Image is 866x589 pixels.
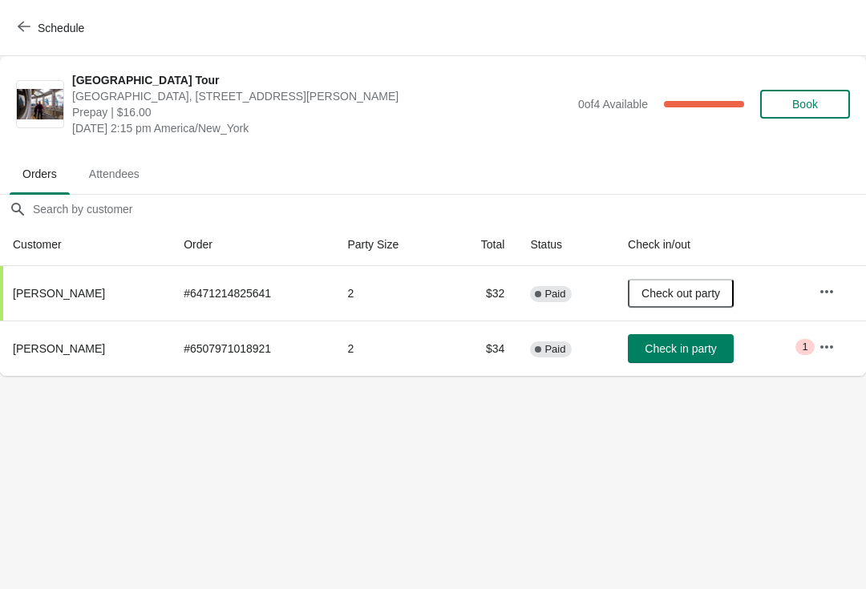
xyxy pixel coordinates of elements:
[628,279,734,308] button: Check out party
[76,159,152,188] span: Attendees
[760,90,850,119] button: Book
[802,341,807,353] span: 1
[641,287,720,300] span: Check out party
[517,224,615,266] th: Status
[72,88,570,104] span: [GEOGRAPHIC_DATA], [STREET_ADDRESS][PERSON_NAME]
[72,72,570,88] span: [GEOGRAPHIC_DATA] Tour
[578,98,648,111] span: 0 of 4 Available
[72,120,570,136] span: [DATE] 2:15 pm America/New_York
[171,224,334,266] th: Order
[446,321,517,376] td: $34
[38,22,84,34] span: Schedule
[615,224,806,266] th: Check in/out
[8,14,97,42] button: Schedule
[446,224,517,266] th: Total
[13,342,105,355] span: [PERSON_NAME]
[171,266,334,321] td: # 6471214825641
[334,224,446,266] th: Party Size
[171,321,334,376] td: # 6507971018921
[544,343,565,356] span: Paid
[334,266,446,321] td: 2
[17,89,63,120] img: City Hall Tower Tour
[72,104,570,120] span: Prepay | $16.00
[792,98,818,111] span: Book
[334,321,446,376] td: 2
[13,287,105,300] span: [PERSON_NAME]
[10,159,70,188] span: Orders
[446,266,517,321] td: $32
[645,342,716,355] span: Check in party
[628,334,734,363] button: Check in party
[32,195,866,224] input: Search by customer
[544,288,565,301] span: Paid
